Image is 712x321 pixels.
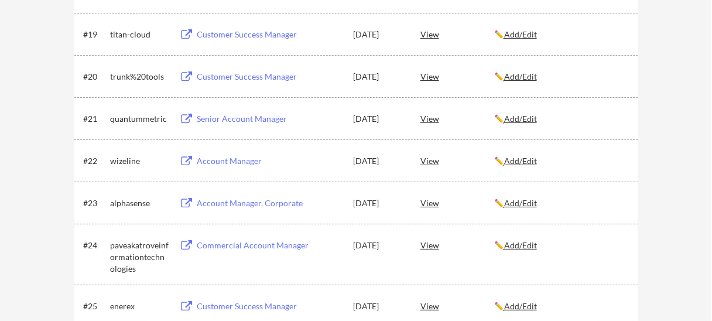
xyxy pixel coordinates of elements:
[420,192,494,213] div: View
[353,197,405,209] div: [DATE]
[197,113,342,125] div: Senior Account Manager
[197,29,342,40] div: Customer Success Manager
[197,71,342,83] div: Customer Success Manager
[353,155,405,167] div: [DATE]
[353,71,405,83] div: [DATE]
[110,71,169,83] div: trunk%20tools
[494,155,628,167] div: ✏️
[110,197,169,209] div: alphasense
[197,240,342,251] div: Commercial Account Manager
[420,150,494,171] div: View
[110,29,169,40] div: titan-cloud
[420,295,494,316] div: View
[83,71,106,83] div: #20
[504,240,537,250] u: Add/Edit
[110,240,169,274] div: paveakatroveinformationtechnologies
[494,113,628,125] div: ✏️
[197,197,342,209] div: Account Manager, Corporate
[83,240,106,251] div: #24
[504,71,537,81] u: Add/Edit
[494,197,628,209] div: ✏️
[197,300,342,312] div: Customer Success Manager
[110,113,169,125] div: quantummetric
[110,300,169,312] div: enerex
[353,300,405,312] div: [DATE]
[197,155,342,167] div: Account Manager
[420,108,494,129] div: View
[110,155,169,167] div: wizeline
[83,155,106,167] div: #22
[504,198,537,208] u: Add/Edit
[353,113,405,125] div: [DATE]
[504,114,537,124] u: Add/Edit
[504,301,537,311] u: Add/Edit
[420,234,494,255] div: View
[83,29,106,40] div: #19
[494,300,628,312] div: ✏️
[494,29,628,40] div: ✏️
[504,156,537,166] u: Add/Edit
[353,29,405,40] div: [DATE]
[494,71,628,83] div: ✏️
[83,197,106,209] div: #23
[420,66,494,87] div: View
[420,23,494,45] div: View
[83,300,106,312] div: #25
[494,240,628,251] div: ✏️
[504,29,537,39] u: Add/Edit
[83,113,106,125] div: #21
[353,240,405,251] div: [DATE]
